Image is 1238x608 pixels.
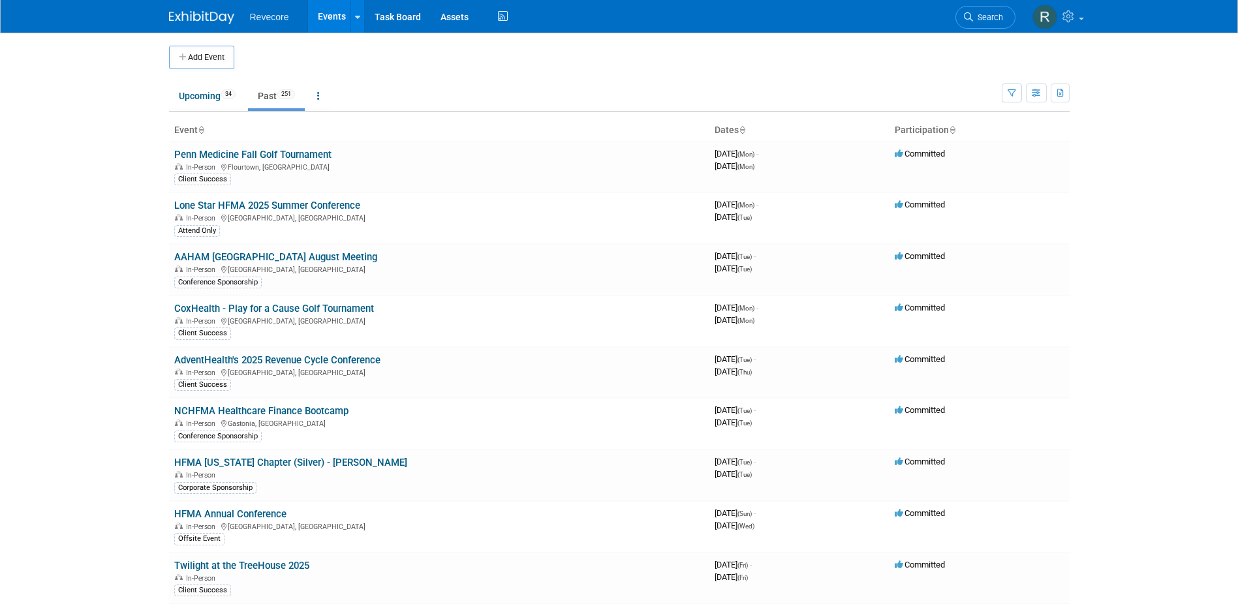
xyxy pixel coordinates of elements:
a: NCHFMA Healthcare Finance Bootcamp [174,405,348,417]
span: Committed [895,405,945,415]
span: (Wed) [737,523,754,530]
span: Revecore [250,12,289,22]
span: (Sun) [737,510,752,517]
span: In-Person [186,317,219,326]
div: Attend Only [174,225,220,237]
img: ExhibitDay [169,11,234,24]
span: In-Person [186,266,219,274]
span: Committed [895,251,945,261]
img: In-Person Event [175,471,183,478]
div: Flourtown, [GEOGRAPHIC_DATA] [174,161,704,172]
span: (Tue) [737,253,752,260]
img: Rachael Sires [1032,5,1057,29]
img: In-Person Event [175,574,183,581]
span: (Tue) [737,459,752,466]
span: [DATE] [715,572,748,582]
a: Twilight at the TreeHouse 2025 [174,560,309,571]
span: - [756,149,758,159]
img: In-Person Event [175,163,183,170]
span: [DATE] [715,418,752,427]
img: In-Person Event [175,369,183,375]
span: (Thu) [737,369,752,376]
span: [DATE] [715,251,756,261]
a: Past251 [248,84,305,108]
div: Conference Sponsorship [174,431,262,442]
span: In-Person [186,163,219,172]
th: Event [169,119,709,142]
span: In-Person [186,419,219,428]
span: Committed [895,354,945,364]
span: - [754,457,756,466]
div: [GEOGRAPHIC_DATA], [GEOGRAPHIC_DATA] [174,264,704,274]
div: [GEOGRAPHIC_DATA], [GEOGRAPHIC_DATA] [174,367,704,377]
span: - [750,560,752,570]
th: Dates [709,119,890,142]
span: In-Person [186,523,219,531]
img: In-Person Event [175,523,183,529]
img: In-Person Event [175,266,183,272]
div: Client Success [174,379,231,391]
div: Corporate Sponsorship [174,482,256,494]
a: Upcoming34 [169,84,245,108]
span: In-Person [186,214,219,222]
span: (Tue) [737,356,752,363]
div: [GEOGRAPHIC_DATA], [GEOGRAPHIC_DATA] [174,212,704,222]
a: HFMA Annual Conference [174,508,286,520]
a: HFMA [US_STATE] Chapter (Silver) - [PERSON_NAME] [174,457,407,468]
span: (Fri) [737,574,748,581]
span: [DATE] [715,469,752,479]
span: - [754,354,756,364]
span: - [754,508,756,518]
div: Gastonia, [GEOGRAPHIC_DATA] [174,418,704,428]
div: [GEOGRAPHIC_DATA], [GEOGRAPHIC_DATA] [174,521,704,531]
span: (Mon) [737,202,754,209]
span: [DATE] [715,212,752,222]
span: [DATE] [715,457,756,466]
span: [DATE] [715,303,758,312]
span: [DATE] [715,508,756,518]
a: Sort by Event Name [198,125,204,135]
img: In-Person Event [175,214,183,220]
img: In-Person Event [175,419,183,426]
div: Conference Sponsorship [174,277,262,288]
span: - [756,200,758,209]
a: Search [955,6,1015,29]
span: (Tue) [737,407,752,414]
a: AdventHealth's 2025 Revenue Cycle Conference [174,354,380,366]
a: Lone Star HFMA 2025 Summer Conference [174,200,360,211]
button: Add Event [169,46,234,69]
div: Client Success [174,327,231,339]
span: (Tue) [737,471,752,478]
span: [DATE] [715,367,752,376]
span: In-Person [186,471,219,479]
span: Committed [895,200,945,209]
div: Client Success [174,585,231,596]
span: [DATE] [715,405,756,415]
span: [DATE] [715,264,752,273]
span: Committed [895,508,945,518]
span: - [754,251,756,261]
span: [DATE] [715,161,754,171]
span: Committed [895,303,945,312]
span: Committed [895,560,945,570]
span: [DATE] [715,149,758,159]
span: (Fri) [737,562,748,569]
a: Penn Medicine Fall Golf Tournament [174,149,332,160]
div: Offsite Event [174,533,224,545]
span: 34 [221,89,236,99]
span: Committed [895,149,945,159]
span: Search [973,12,1003,22]
th: Participation [890,119,1070,142]
a: CoxHealth - Play for a Cause Golf Tournament [174,303,374,314]
img: In-Person Event [175,317,183,324]
span: [DATE] [715,200,758,209]
span: [DATE] [715,315,754,325]
a: Sort by Participation Type [949,125,955,135]
span: - [756,303,758,312]
span: (Tue) [737,419,752,427]
span: (Mon) [737,317,754,324]
a: AAHAM [GEOGRAPHIC_DATA] August Meeting [174,251,377,263]
span: [DATE] [715,560,752,570]
span: [DATE] [715,521,754,530]
span: Committed [895,457,945,466]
